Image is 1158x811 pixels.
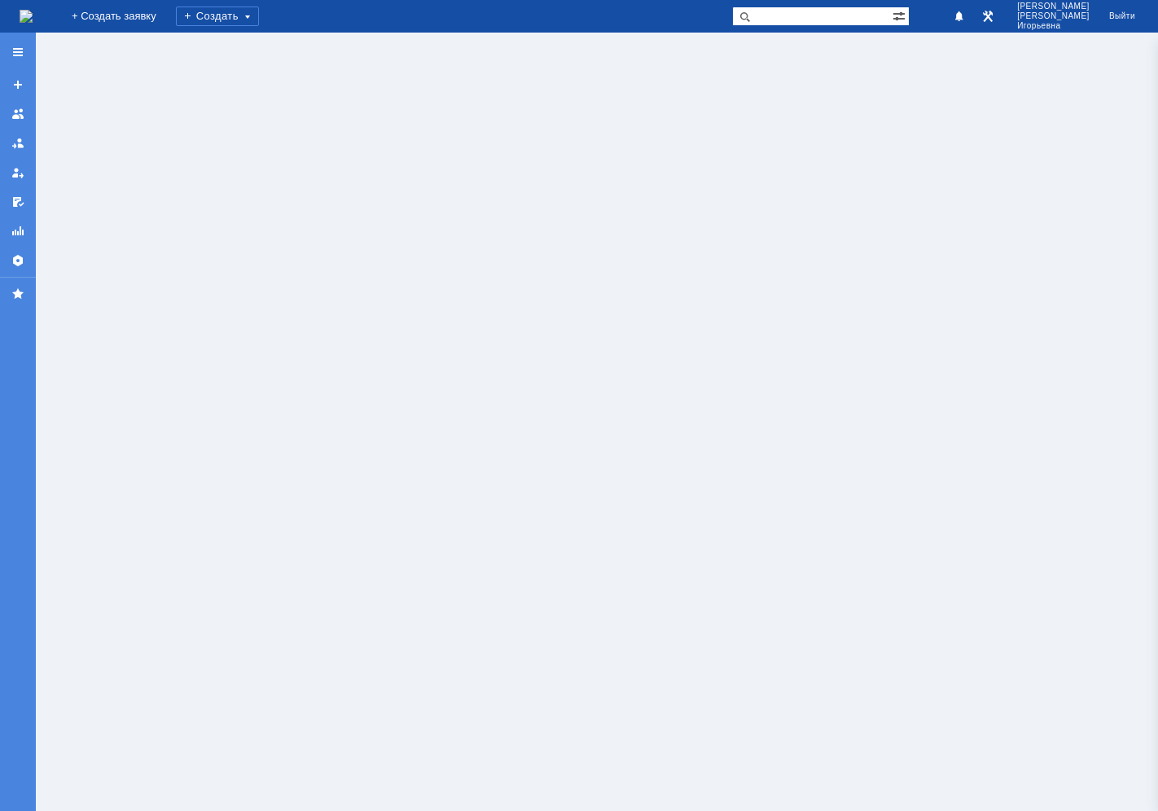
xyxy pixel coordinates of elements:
[5,189,31,215] a: Мои согласования
[5,160,31,186] a: Мои заявки
[5,130,31,156] a: Заявки в моей ответственности
[176,7,259,26] div: Создать
[1017,2,1090,11] span: [PERSON_NAME]
[5,248,31,274] a: Настройки
[893,7,909,23] span: Расширенный поиск
[5,218,31,244] a: Отчеты
[5,101,31,127] a: Заявки на командах
[20,10,33,23] img: logo
[1017,11,1090,21] span: [PERSON_NAME]
[978,7,998,26] a: Перейти в интерфейс администратора
[1017,21,1090,31] span: Игорьевна
[5,72,31,98] a: Создать заявку
[20,10,33,23] a: Перейти на домашнюю страницу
